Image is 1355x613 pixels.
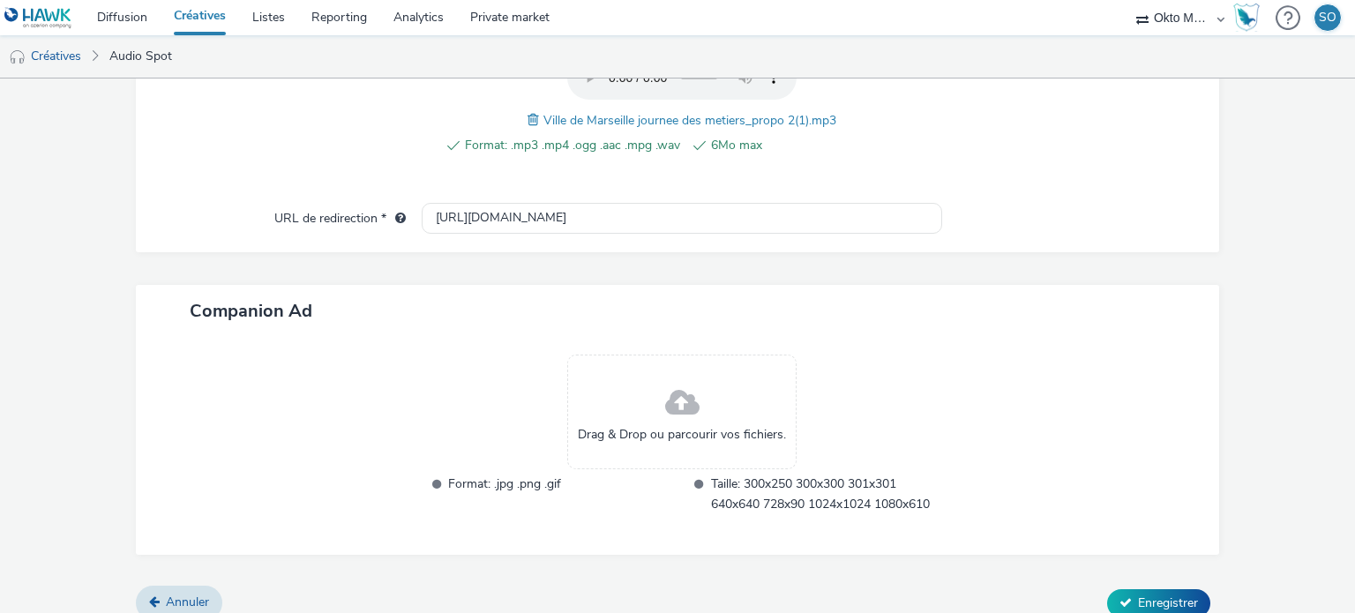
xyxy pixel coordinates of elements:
[465,135,680,156] span: Format: .mp3 .mp4 .ogg .aac .mpg .wav
[1138,594,1198,611] span: Enregistrer
[711,474,942,514] span: Taille: 300x250 300x300 301x301 640x640 728x90 1024x1024 1080x610
[578,426,786,444] span: Drag & Drop ou parcourir vos fichiers.
[711,135,926,156] span: 6Mo max
[386,210,406,228] div: L'URL de redirection sera utilisée comme URL de validation avec certains SSP et ce sera l'URL de ...
[267,203,413,228] label: URL de redirection *
[9,49,26,66] img: audio
[448,474,679,514] span: Format: .jpg .png .gif
[101,35,181,78] a: Audio Spot
[1233,4,1267,32] a: Hawk Academy
[1233,4,1260,32] img: Hawk Academy
[1319,4,1336,31] div: SO
[190,299,312,323] span: Companion Ad
[166,594,209,610] span: Annuler
[543,112,836,129] span: Ville de Marseille journee des metiers_propo 2(1).mp3
[4,7,72,29] img: undefined Logo
[422,203,941,234] input: url...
